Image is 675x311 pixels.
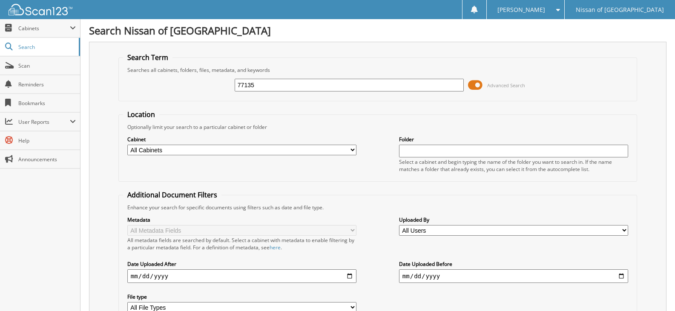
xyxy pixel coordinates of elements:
[18,81,76,88] span: Reminders
[123,110,159,119] legend: Location
[89,23,666,37] h1: Search Nissan of [GEOGRAPHIC_DATA]
[127,260,356,268] label: Date Uploaded After
[576,7,664,12] span: Nissan of [GEOGRAPHIC_DATA]
[127,269,356,283] input: start
[18,118,70,126] span: User Reports
[123,204,632,211] div: Enhance your search for specific documents using filters such as date and file type.
[632,270,675,311] iframe: Chat Widget
[18,137,76,144] span: Help
[399,216,628,223] label: Uploaded By
[270,244,281,251] a: here
[399,158,628,173] div: Select a cabinet and begin typing the name of the folder you want to search in. If the name match...
[18,25,70,32] span: Cabinets
[18,43,75,51] span: Search
[127,237,356,251] div: All metadata fields are searched by default. Select a cabinet with metadata to enable filtering b...
[399,260,628,268] label: Date Uploaded Before
[18,100,76,107] span: Bookmarks
[399,136,628,143] label: Folder
[18,62,76,69] span: Scan
[487,82,525,88] span: Advanced Search
[497,7,545,12] span: [PERSON_NAME]
[127,216,356,223] label: Metadata
[127,293,356,300] label: File type
[9,4,72,15] img: scan123-logo-white.svg
[123,123,632,131] div: Optionally limit your search to a particular cabinet or folder
[399,269,628,283] input: end
[123,53,172,62] legend: Search Term
[123,66,632,74] div: Searches all cabinets, folders, files, metadata, and keywords
[123,190,221,200] legend: Additional Document Filters
[18,156,76,163] span: Announcements
[127,136,356,143] label: Cabinet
